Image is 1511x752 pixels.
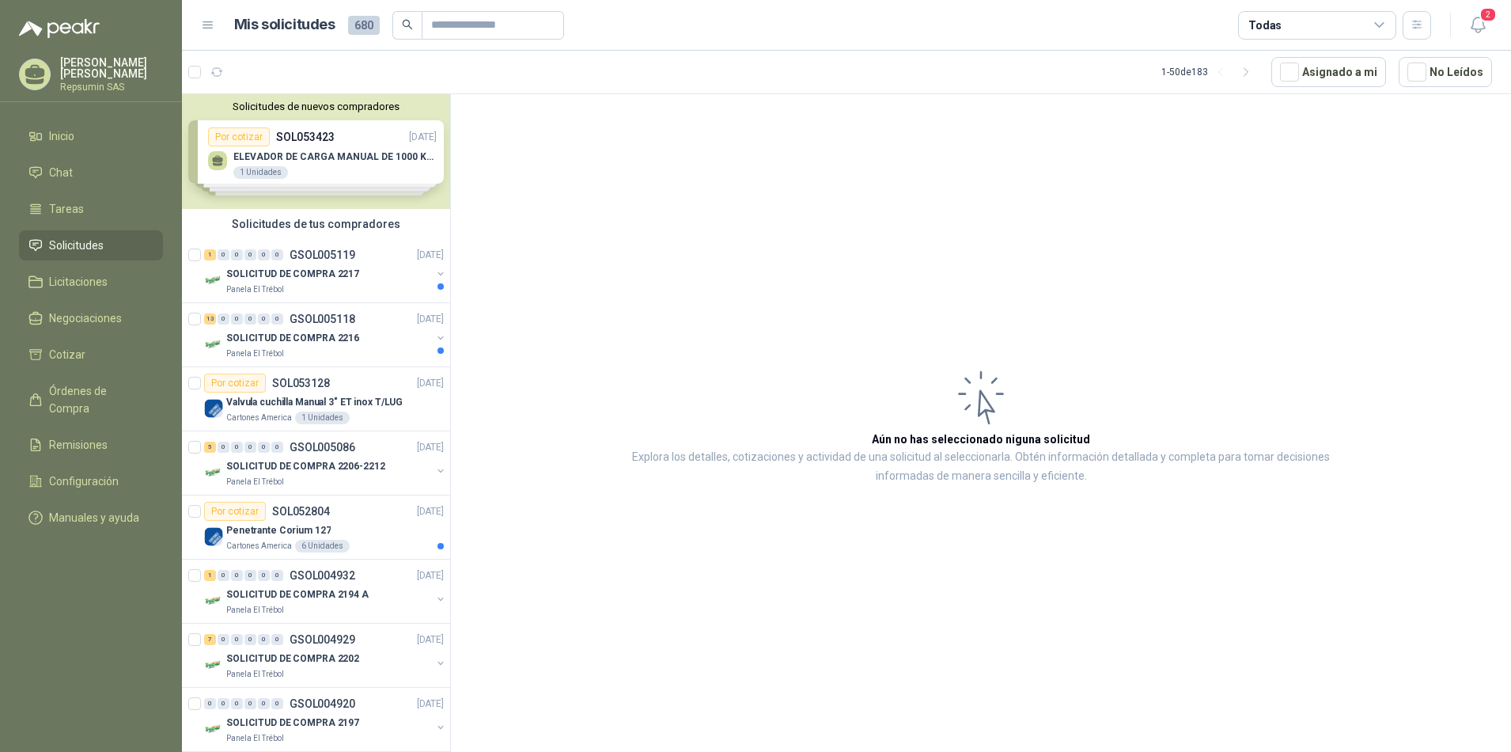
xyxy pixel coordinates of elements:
a: 1 0 0 0 0 0 GSOL004932[DATE] Company LogoSOLICITUD DE COMPRA 2194 APanela El Trébol [204,566,447,617]
div: Por cotizar [204,374,266,393]
p: Cartones America [226,412,292,424]
div: 0 [244,570,256,581]
a: Negociaciones [19,303,163,333]
a: 5 0 0 0 0 0 GSOL005086[DATE] Company LogoSOLICITUD DE COMPRA 2206-2212Panela El Trébol [204,438,447,488]
div: 0 [218,570,229,581]
a: 7 0 0 0 0 0 GSOL004929[DATE] Company LogoSOLICITUD DE COMPRA 2202Panela El Trébol [204,630,447,681]
p: Penetrante Corium 127 [226,523,331,538]
p: Panela El Trébol [226,732,284,745]
div: 1 [204,570,216,581]
p: SOLICITUD DE COMPRA 2194 A [226,587,369,602]
span: Remisiones [49,436,108,454]
p: GSOL004920 [290,698,355,709]
span: 2 [1479,7,1497,22]
span: Configuración [49,473,119,490]
div: 0 [258,249,270,260]
p: Explora los detalles, cotizaciones y actividad de una solicitud al seleccionarla. Obtén informaci... [609,448,1353,486]
p: [DATE] [417,632,444,648]
div: 0 [271,313,283,325]
span: Negociaciones [49,310,122,327]
p: SOLICITUD DE COMPRA 2217 [226,267,359,282]
p: Cartones America [226,540,292,553]
div: 0 [218,249,229,260]
a: 13 0 0 0 0 0 GSOL005118[DATE] Company LogoSOLICITUD DE COMPRA 2216Panela El Trébol [204,310,447,360]
div: 0 [244,313,256,325]
a: Órdenes de Compra [19,376,163,423]
p: SOLICITUD DE COMPRA 2197 [226,716,359,731]
div: 0 [244,249,256,260]
div: 0 [258,570,270,581]
a: Tareas [19,194,163,224]
p: GSOL004929 [290,634,355,645]
img: Company Logo [204,271,223,290]
div: Solicitudes de nuevos compradoresPor cotizarSOL053423[DATE] ELEVADOR DE CARGA MANUAL DE 1000 KLS1... [182,94,450,209]
div: 0 [271,570,283,581]
p: [DATE] [417,568,444,583]
p: [DATE] [417,440,444,455]
div: 1 - 50 de 183 [1161,59,1259,85]
div: 5 [204,442,216,453]
h1: Mis solicitudes [234,13,335,36]
h3: Aún no has seleccionado niguna solicitud [872,431,1090,448]
span: search [402,19,413,30]
p: [PERSON_NAME] [PERSON_NAME] [60,57,163,79]
img: Logo peakr [19,19,100,38]
img: Company Logo [204,591,223,610]
a: Remisiones [19,430,163,460]
div: 0 [231,249,243,260]
div: 0 [258,698,270,709]
div: 0 [231,634,243,645]
div: 0 [218,698,229,709]
div: 0 [231,313,243,325]
span: Manuales y ayuda [49,509,139,526]
p: [DATE] [417,697,444,712]
img: Company Logo [204,399,223,418]
span: Cotizar [49,346,85,363]
span: Licitaciones [49,273,108,291]
button: No Leídos [1399,57,1492,87]
div: 13 [204,313,216,325]
span: Chat [49,164,73,181]
p: SOL052804 [272,506,330,517]
button: Asignado a mi [1271,57,1386,87]
div: 0 [231,698,243,709]
p: GSOL004932 [290,570,355,581]
img: Company Logo [204,720,223,739]
p: Panela El Trébol [226,668,284,681]
p: Valvula cuchilla Manual 3" ET inox T/LUG [226,395,403,410]
div: 0 [258,634,270,645]
a: Licitaciones [19,267,163,297]
p: Panela El Trébol [226,348,284,360]
p: Repsumin SAS [60,82,163,92]
span: Inicio [49,127,74,145]
a: Manuales y ayuda [19,503,163,533]
div: 7 [204,634,216,645]
p: Panela El Trébol [226,476,284,488]
div: 0 [218,634,229,645]
p: [DATE] [417,312,444,327]
img: Company Logo [204,463,223,482]
p: Panela El Trébol [226,283,284,296]
div: 0 [244,698,256,709]
div: 0 [271,249,283,260]
div: 0 [231,442,243,453]
p: SOLICITUD DE COMPRA 2216 [226,331,359,346]
p: SOLICITUD DE COMPRA 2202 [226,651,359,667]
span: Solicitudes [49,237,104,254]
div: 0 [244,634,256,645]
button: Solicitudes de nuevos compradores [188,101,444,112]
div: 0 [204,698,216,709]
a: 1 0 0 0 0 0 GSOL005119[DATE] Company LogoSOLICITUD DE COMPRA 2217Panela El Trébol [204,245,447,296]
a: 0 0 0 0 0 0 GSOL004920[DATE] Company LogoSOLICITUD DE COMPRA 2197Panela El Trébol [204,694,447,745]
span: Tareas [49,200,84,218]
img: Company Logo [204,655,223,674]
div: 1 [204,249,216,260]
img: Company Logo [204,335,223,354]
div: 0 [218,313,229,325]
p: [DATE] [417,376,444,391]
p: GSOL005118 [290,313,355,325]
p: Panela El Trébol [226,604,284,617]
span: 680 [348,16,380,35]
div: 0 [218,442,229,453]
a: Chat [19,158,163,188]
